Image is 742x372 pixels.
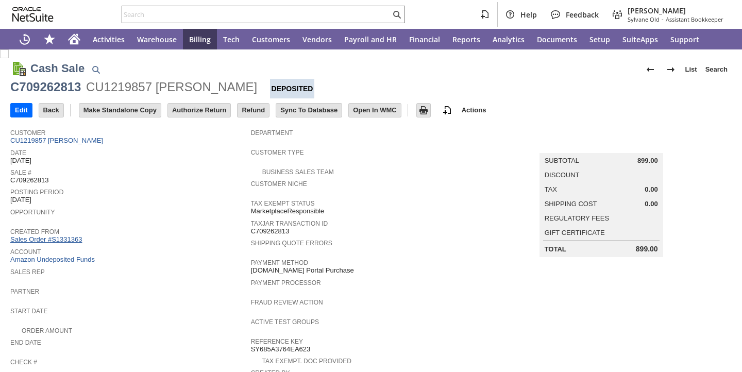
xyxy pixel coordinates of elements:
span: 899.00 [636,245,658,253]
span: Billing [189,35,211,44]
a: Home [62,29,87,49]
span: 899.00 [637,157,658,165]
caption: Summary [539,137,663,153]
a: Reference Key [251,338,303,345]
a: List [681,61,701,78]
a: Total [545,245,566,253]
a: Actions [458,106,491,114]
a: Business Sales Team [262,168,334,176]
img: add-record.svg [441,104,453,116]
a: Opportunity [10,209,55,216]
img: Print [417,104,430,116]
a: Payment Method [251,259,308,266]
div: C709262813 [10,79,81,95]
a: Check # [10,359,37,366]
a: Created From [10,228,59,235]
svg: Shortcuts [43,33,56,45]
a: Recent Records [12,29,37,49]
span: Analytics [493,35,525,44]
span: Support [670,35,699,44]
h1: Cash Sale [30,60,85,77]
a: Customer [10,129,45,137]
svg: Search [391,8,403,21]
svg: Recent Records [19,33,31,45]
a: Reports [446,29,486,49]
a: Vendors [296,29,338,49]
span: Vendors [302,35,332,44]
span: Warehouse [137,35,177,44]
input: Open In WMC [349,104,401,117]
span: Financial [409,35,440,44]
svg: Home [68,33,80,45]
a: Customers [246,29,296,49]
a: Setup [583,29,616,49]
div: CU1219857 [PERSON_NAME] [86,79,257,95]
img: Next [665,63,677,76]
a: Billing [183,29,217,49]
span: Activities [93,35,125,44]
span: Tech [223,35,240,44]
span: Feedback [566,10,599,20]
a: Sale # [10,169,31,176]
a: Regulatory Fees [545,214,609,222]
a: Support [664,29,705,49]
span: Sylvane Old [628,15,660,23]
span: [DATE] [10,157,31,165]
input: Edit [11,104,32,117]
a: TaxJar Transaction ID [251,220,328,227]
a: SuiteApps [616,29,664,49]
input: Print [417,104,430,117]
span: Customers [252,35,290,44]
span: 0.00 [645,200,657,208]
span: [DOMAIN_NAME] Portal Purchase [251,266,354,275]
img: Previous [644,63,656,76]
a: Account [10,248,41,256]
a: Posting Period [10,189,63,196]
a: Gift Certificate [545,229,605,236]
a: Amazon Undeposited Funds [10,256,95,263]
a: Search [701,61,732,78]
span: SuiteApps [622,35,658,44]
a: Date [10,149,26,157]
a: Discount [545,171,580,179]
div: Deposited [270,79,315,98]
a: Payroll and HR [338,29,403,49]
span: Help [520,10,537,20]
a: Financial [403,29,446,49]
a: Customer Type [251,149,304,156]
input: Sync To Database [276,104,342,117]
span: Documents [537,35,577,44]
a: Warehouse [131,29,183,49]
a: Tax Exempt. Doc Provided [262,358,351,365]
a: Shipping Cost [545,200,597,208]
a: Tech [217,29,246,49]
a: Order Amount [22,327,72,334]
input: Authorize Return [168,104,230,117]
a: Sales Rep [10,268,45,276]
a: Active Test Groups [251,318,319,326]
input: Search [122,8,391,21]
a: Fraud Review Action [251,299,323,306]
span: Setup [589,35,610,44]
a: Department [251,129,293,137]
a: Customer Niche [251,180,307,188]
a: Tax [545,185,557,193]
span: Assistant Bookkeeper [666,15,723,23]
span: MarketplaceResponsible [251,207,324,215]
img: Quick Find [90,63,102,76]
a: CU1219857 [PERSON_NAME] [10,137,106,144]
span: Payroll and HR [344,35,397,44]
span: Reports [452,35,480,44]
div: Shortcuts [37,29,62,49]
a: Analytics [486,29,531,49]
span: C709262813 [251,227,289,235]
span: [DATE] [10,196,31,204]
a: Sales Order #S1331363 [10,235,85,243]
input: Back [39,104,63,117]
a: Partner [10,288,39,295]
span: [PERSON_NAME] [628,6,723,15]
a: Start Date [10,308,47,315]
a: Activities [87,29,131,49]
a: Documents [531,29,583,49]
input: Make Standalone Copy [79,104,161,117]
